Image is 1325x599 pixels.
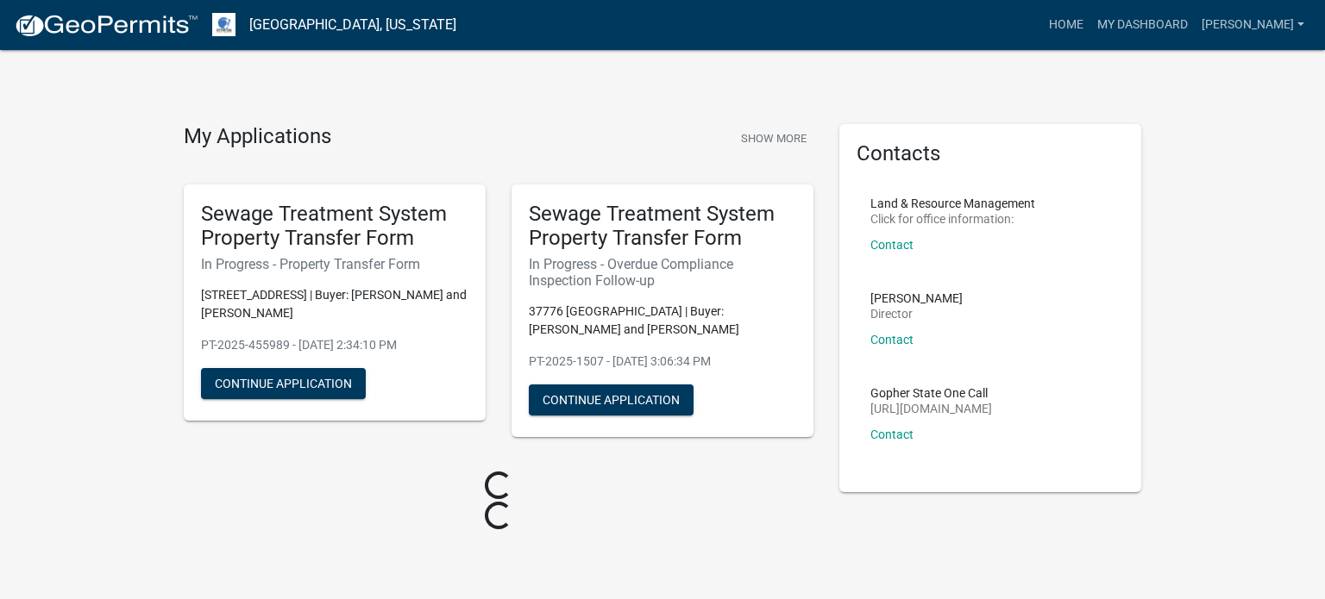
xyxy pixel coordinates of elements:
[184,124,331,150] h4: My Applications
[870,308,963,320] p: Director
[201,368,366,399] button: Continue Application
[1042,9,1090,41] a: Home
[870,427,914,441] a: Contact
[1090,9,1195,41] a: My Dashboard
[201,202,468,252] h5: Sewage Treatment System Property Transfer Form
[529,202,796,252] h5: Sewage Treatment System Property Transfer Form
[870,387,992,399] p: Gopher State One Call
[529,384,694,415] button: Continue Application
[870,197,1035,209] p: Land & Resource Management
[529,256,796,289] h6: In Progress - Overdue Compliance Inspection Follow-up
[734,124,813,153] button: Show More
[857,141,1124,166] h5: Contacts
[1195,9,1311,41] a: [PERSON_NAME]
[529,353,796,371] p: PT-2025-1507 - [DATE] 3:06:34 PM
[249,10,456,40] a: [GEOGRAPHIC_DATA], [US_STATE]
[870,213,1035,225] p: Click for office information:
[870,238,914,252] a: Contact
[870,292,963,304] p: [PERSON_NAME]
[212,13,235,36] img: Otter Tail County, Minnesota
[201,286,468,322] p: [STREET_ADDRESS] | Buyer: [PERSON_NAME] and [PERSON_NAME]
[201,336,468,354] p: PT-2025-455989 - [DATE] 2:34:10 PM
[201,256,468,272] h6: In Progress - Property Transfer Form
[529,303,796,339] p: 37776 [GEOGRAPHIC_DATA] | Buyer: [PERSON_NAME] and [PERSON_NAME]
[870,402,992,415] p: [URL][DOMAIN_NAME]
[870,333,914,346] a: Contact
